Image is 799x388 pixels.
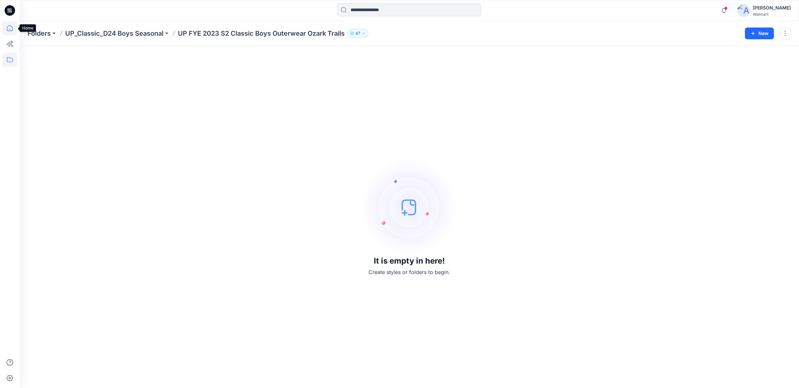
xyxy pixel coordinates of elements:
a: Folders [28,29,51,38]
div: [PERSON_NAME] [753,4,791,12]
div: Walmart [753,12,791,17]
img: empty-state-image.svg [360,158,459,256]
a: UP_Classic_D24 Boys Seasonal [65,29,163,38]
p: Create styles or folders to begin. [369,268,450,276]
button: 47 [347,29,369,38]
h3: It is empty in here! [374,256,445,266]
p: 47 [355,30,360,37]
p: UP FYE 2023 S2 Classic Boys Outerwear Ozark Trails [178,29,345,38]
button: New [745,28,774,39]
img: avatar [737,4,750,17]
